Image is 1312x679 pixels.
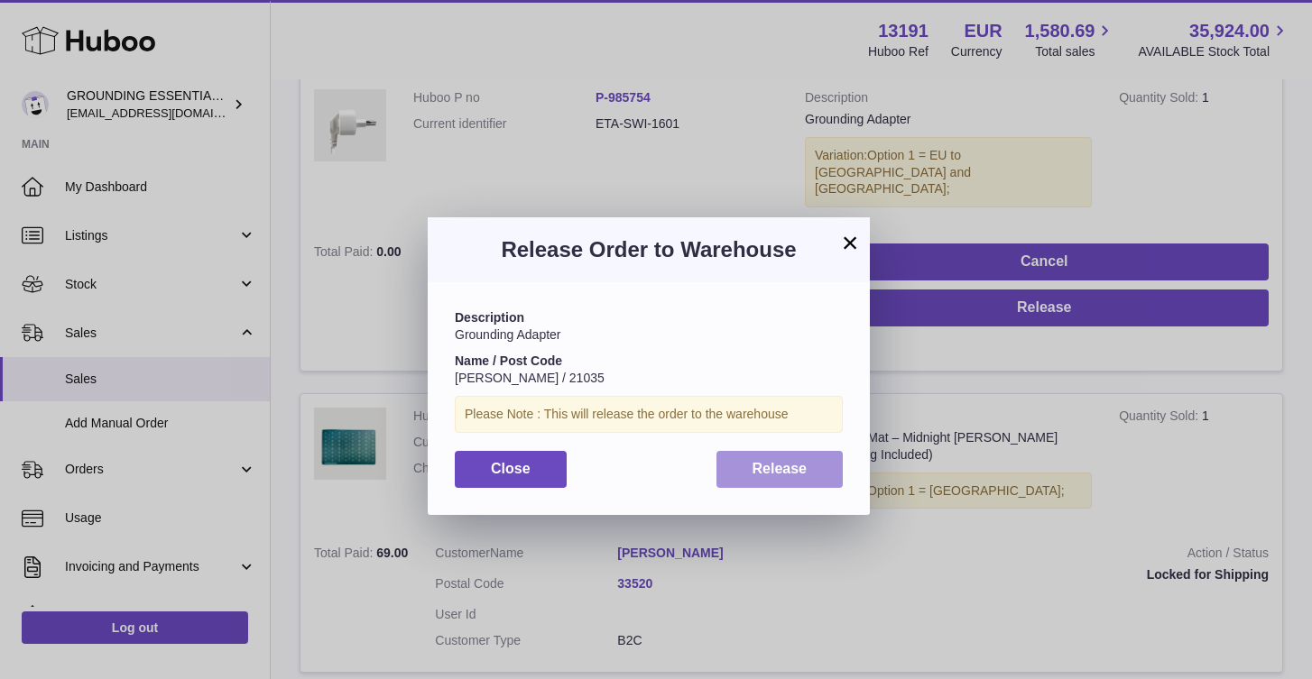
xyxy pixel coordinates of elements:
span: [PERSON_NAME] / 21035 [455,371,605,385]
button: Close [455,451,567,488]
span: Grounding Adapter [455,327,561,342]
div: Please Note : This will release the order to the warehouse [455,396,843,433]
span: Close [491,461,531,476]
button: × [839,232,861,253]
button: Release [716,451,844,488]
h3: Release Order to Warehouse [455,235,843,264]
strong: Name / Post Code [455,353,562,368]
strong: Description [455,310,524,325]
span: Release [753,461,808,476]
